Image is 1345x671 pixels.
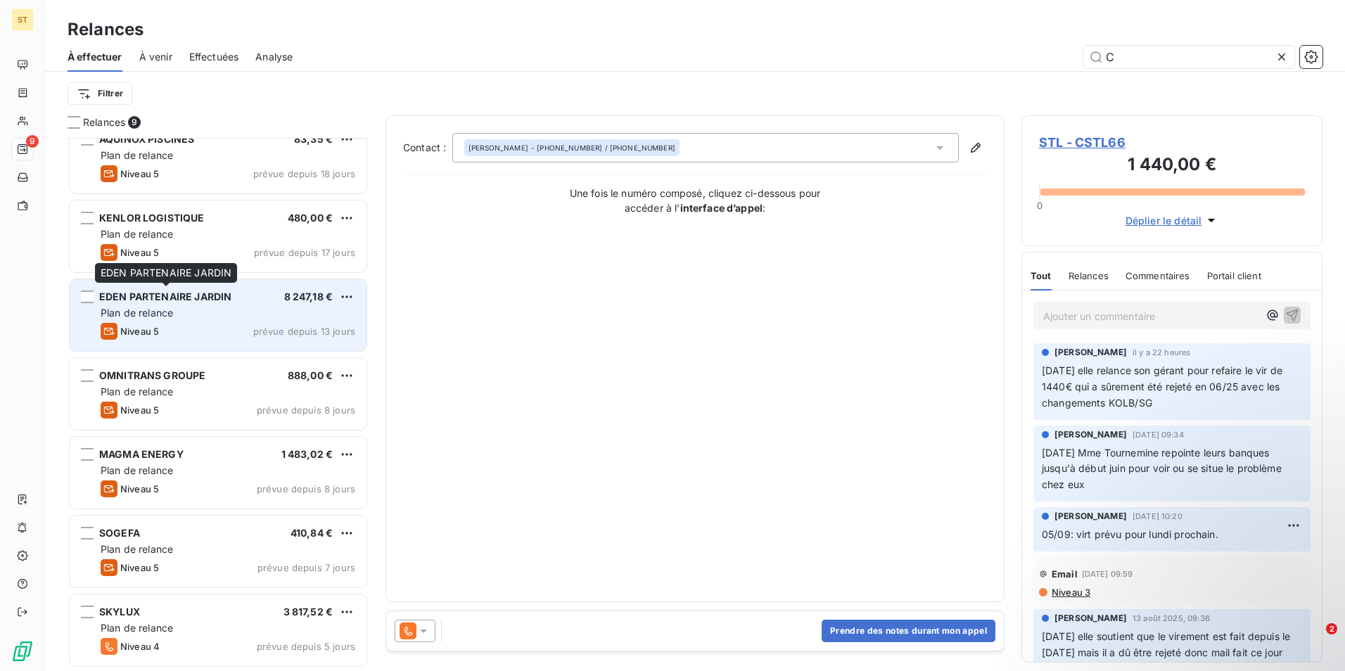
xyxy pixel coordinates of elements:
span: 83,35 € [294,133,333,145]
span: [DATE] Mme Tournemine repointe leurs banques jusqu'à début juin pour voir ou se situe le problème... [1042,447,1285,491]
span: Niveau 3 [1050,587,1090,598]
span: À venir [139,50,172,64]
span: 9 [128,116,141,129]
span: 8 247,18 € [284,290,333,302]
span: Plan de relance [101,385,173,397]
span: Commentaires [1126,270,1190,281]
span: SKYLUX [99,606,140,618]
span: [PERSON_NAME] [1054,346,1127,359]
span: 3 817,52 € [283,606,333,618]
span: SOGEFA [99,527,140,539]
span: Niveau 5 [120,562,159,573]
span: Effectuées [189,50,239,64]
span: 480,00 € [288,212,333,224]
iframe: Intercom live chat [1297,623,1331,657]
span: prévue depuis 5 jours [257,641,355,652]
span: EDEN PARTENAIRE JARDIN [101,267,231,279]
button: Filtrer [68,82,132,105]
span: Plan de relance [101,149,173,161]
span: 888,00 € [288,369,333,381]
p: Une fois le numéro composé, cliquez ci-dessous pour accéder à l’ : [554,186,836,215]
span: Niveau 5 [120,168,159,179]
span: OMNITRANS GROUPE [99,369,205,381]
span: AQUINOX PISCINES [99,133,194,145]
span: 410,84 € [291,527,333,539]
span: STL - CSTL66 [1039,133,1305,152]
span: 2 [1326,623,1337,634]
span: MAGMA ENERGY [99,448,184,460]
span: Plan de relance [101,622,173,634]
h3: 1 440,00 € [1039,152,1305,180]
span: prévue depuis 7 jours [257,562,355,573]
span: Plan de relance [101,464,173,476]
span: Plan de relance [101,228,173,240]
span: Niveau 5 [120,326,159,337]
span: [PERSON_NAME] [1054,612,1127,625]
input: Rechercher [1083,46,1294,68]
span: prévue depuis 18 jours [253,168,355,179]
span: Analyse [255,50,293,64]
span: prévue depuis 13 jours [253,326,355,337]
span: Tout [1031,270,1052,281]
span: Niveau 5 [120,483,159,494]
button: Prendre des notes durant mon appel [822,620,995,642]
span: EDEN PARTENAIRE JARDIN [99,290,231,302]
span: [DATE] elle relance son gérant pour refaire le vir de 1440€ qui a sûrement été rejeté en 06/25 av... [1042,364,1288,409]
span: Déplier le détail [1126,213,1202,228]
span: [DATE] 09:34 [1133,430,1184,439]
iframe: Intercom notifications message [1064,535,1345,633]
div: ST [11,8,34,31]
span: Email [1052,568,1078,580]
span: [DATE] 10:20 [1133,512,1183,520]
span: prévue depuis 8 jours [257,404,355,416]
span: [PERSON_NAME] [468,143,528,153]
strong: interface d’appel [680,202,763,214]
span: Portail client [1207,270,1261,281]
button: Déplier le détail [1121,212,1223,229]
div: - [PHONE_NUMBER] / [PHONE_NUMBER] [468,143,675,153]
span: Relances [1069,270,1109,281]
h3: Relances [68,17,144,42]
span: KENLOR LOGISTIQUE [99,212,205,224]
span: Relances [83,115,125,129]
span: il y a 22 heures [1133,348,1190,357]
span: 0 [1037,200,1043,211]
span: 05/09: virt prévu pour lundi prochain. [1042,528,1218,540]
span: 1 483,02 € [281,448,333,460]
div: grid [68,138,369,671]
span: [PERSON_NAME] [1054,510,1127,523]
span: prévue depuis 8 jours [257,483,355,494]
label: Contact : [403,141,452,155]
span: Niveau 5 [120,404,159,416]
span: Plan de relance [101,307,173,319]
span: prévue depuis 17 jours [254,247,355,258]
img: Logo LeanPay [11,640,34,663]
span: Plan de relance [101,543,173,555]
span: [PERSON_NAME] [1054,428,1127,441]
span: Niveau 5 [120,247,159,258]
span: Niveau 4 [120,641,160,652]
span: 9 [26,135,39,148]
span: À effectuer [68,50,122,64]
